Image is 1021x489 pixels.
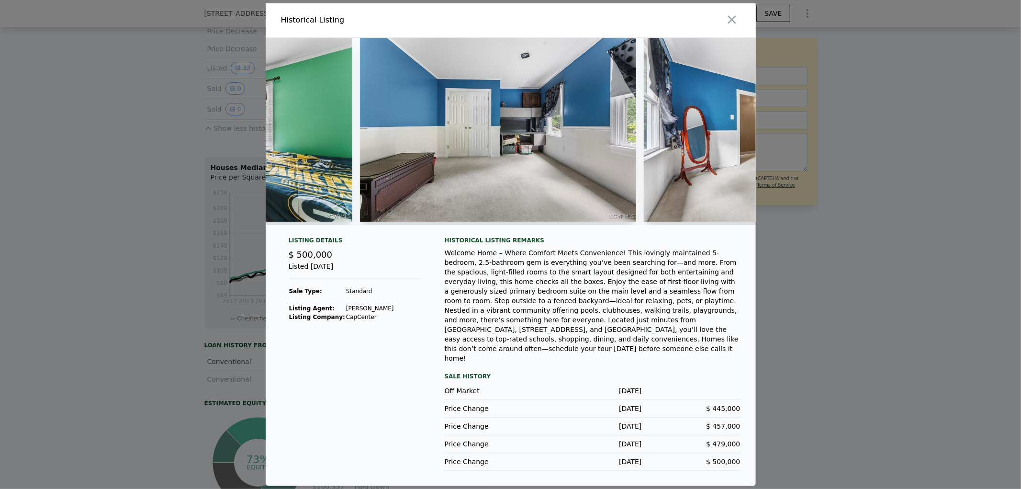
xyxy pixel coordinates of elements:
[445,386,543,396] div: Off Market
[445,457,543,466] div: Price Change
[706,422,740,430] span: $ 457,000
[289,305,335,312] strong: Listing Agent:
[289,262,422,279] div: Listed [DATE]
[445,404,543,413] div: Price Change
[543,439,642,449] div: [DATE]
[289,237,422,248] div: Listing Details
[445,248,741,363] div: Welcome Home – Where Comfort Meets Convenience! This lovingly maintained 5-bedroom, 2.5-bathroom ...
[289,314,345,320] strong: Listing Company:
[543,457,642,466] div: [DATE]
[543,386,642,396] div: [DATE]
[445,237,741,244] div: Historical Listing remarks
[289,288,322,295] strong: Sale Type:
[543,421,642,431] div: [DATE]
[706,405,740,412] span: $ 445,000
[644,38,920,222] img: Property Img
[346,313,394,321] td: CapCenter
[543,404,642,413] div: [DATE]
[445,371,741,382] div: Sale History
[445,439,543,449] div: Price Change
[289,250,333,260] span: $ 500,000
[346,304,394,313] td: [PERSON_NAME]
[360,38,636,222] img: Property Img
[706,440,740,448] span: $ 479,000
[445,421,543,431] div: Price Change
[706,458,740,466] span: $ 500,000
[346,287,394,296] td: Standard
[281,14,507,26] div: Historical Listing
